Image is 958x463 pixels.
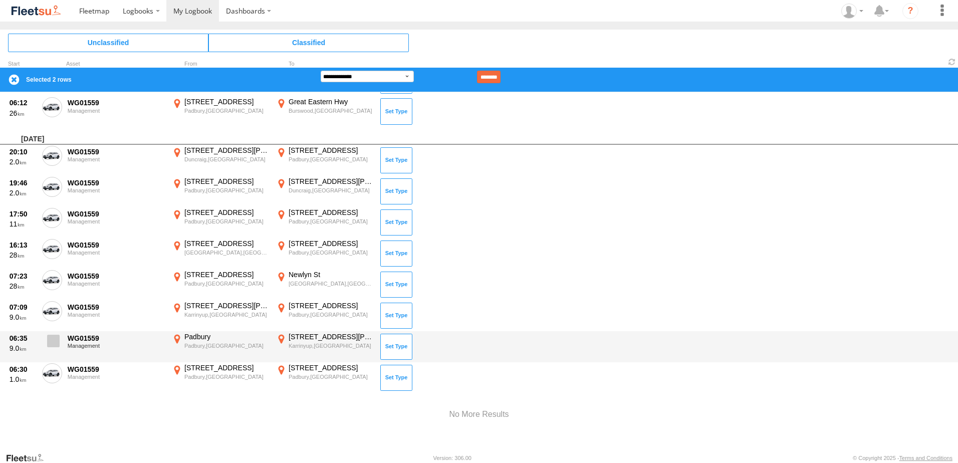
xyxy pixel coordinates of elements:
label: Click to View Event Location [275,332,375,361]
div: Version: 306.00 [433,455,471,461]
div: Management [68,187,165,193]
div: [STREET_ADDRESS] [289,146,373,155]
label: Click to View Event Location [275,270,375,299]
div: Management [68,281,165,287]
div: [GEOGRAPHIC_DATA],[GEOGRAPHIC_DATA] [184,249,269,256]
div: 16:13 [10,241,37,250]
div: 06:30 [10,365,37,374]
div: 07:09 [10,303,37,312]
button: Click to Set [380,334,412,360]
div: Management [68,218,165,224]
div: 2.0 [10,188,37,197]
div: Management [68,343,165,349]
div: WG01559 [68,178,165,187]
label: Click to View Event Location [170,270,271,299]
div: 17:50 [10,209,37,218]
i: ? [902,3,918,19]
label: Click to View Event Location [170,239,271,268]
span: Click to view Unclassified Trips [8,34,208,52]
label: Click to View Event Location [170,301,271,330]
div: [STREET_ADDRESS] [184,270,269,279]
div: Padbury,[GEOGRAPHIC_DATA] [289,156,373,163]
div: [STREET_ADDRESS] [184,177,269,186]
label: Click to View Event Location [275,97,375,126]
button: Click to Set [380,98,412,124]
div: Karrinyup,[GEOGRAPHIC_DATA] [184,311,269,318]
div: Asset [66,62,166,67]
div: 28 [10,251,37,260]
div: WG01559 [68,272,165,281]
div: 1.0 [10,375,37,384]
span: Click to view Classified Trips [208,34,409,52]
div: 26 [10,109,37,118]
div: Padbury,[GEOGRAPHIC_DATA] [184,342,269,349]
div: WG01559 [68,334,165,343]
div: Great Eastern Hwy [289,97,373,106]
div: [STREET_ADDRESS][PERSON_NAME] [184,146,269,155]
div: Duncraig,[GEOGRAPHIC_DATA] [289,187,373,194]
div: [STREET_ADDRESS] [184,208,269,217]
div: 06:12 [10,98,37,107]
div: [STREET_ADDRESS][PERSON_NAME] [184,301,269,310]
button: Click to Set [380,147,412,173]
div: WG01559 [68,241,165,250]
div: 28 [10,282,37,291]
div: Padbury,[GEOGRAPHIC_DATA] [184,187,269,194]
div: Management [68,312,165,318]
button: Click to Set [380,241,412,267]
div: [STREET_ADDRESS] [184,363,269,372]
button: Click to Set [380,272,412,298]
div: Management [68,156,165,162]
div: [STREET_ADDRESS] [289,301,373,310]
label: Click to View Event Location [275,177,375,206]
div: To [275,62,375,67]
div: [STREET_ADDRESS] [184,239,269,248]
div: Padbury,[GEOGRAPHIC_DATA] [184,107,269,114]
div: Padbury,[GEOGRAPHIC_DATA] [184,218,269,225]
label: Click to View Event Location [275,363,375,392]
div: WG01559 [68,98,165,107]
label: Click to View Event Location [275,208,375,237]
a: Terms and Conditions [899,455,952,461]
div: Padbury [184,332,269,341]
div: 9.0 [10,344,37,353]
div: 2.0 [10,157,37,166]
div: © Copyright 2025 - [853,455,952,461]
img: fleetsu-logo-horizontal.svg [10,4,62,18]
div: Padbury,[GEOGRAPHIC_DATA] [289,373,373,380]
div: 11 [10,219,37,228]
div: Management [68,108,165,114]
label: Click to View Event Location [170,332,271,361]
div: Padbury,[GEOGRAPHIC_DATA] [289,218,373,225]
label: Click to View Event Location [170,146,271,175]
div: 19:46 [10,178,37,187]
div: Newlyn St [289,270,373,279]
div: Padbury,[GEOGRAPHIC_DATA] [184,280,269,287]
div: Click to Sort [8,62,38,67]
label: Click to View Event Location [170,97,271,126]
div: WG01559 [68,303,165,312]
button: Click to Set [380,209,412,236]
label: Clear Selection [8,74,20,86]
div: [STREET_ADDRESS] [289,363,373,372]
div: Management [68,250,165,256]
div: 9.0 [10,313,37,322]
div: [STREET_ADDRESS] [184,97,269,106]
div: [STREET_ADDRESS] [289,239,373,248]
div: WG01559 [68,365,165,374]
label: Click to View Event Location [170,177,271,206]
div: Emma Moebius [838,4,867,19]
div: From [170,62,271,67]
label: Click to View Event Location [170,363,271,392]
div: [STREET_ADDRESS][PERSON_NAME] [289,332,373,341]
div: Karrinyup,[GEOGRAPHIC_DATA] [289,342,373,349]
div: [STREET_ADDRESS] [289,208,373,217]
button: Click to Set [380,178,412,204]
div: Padbury,[GEOGRAPHIC_DATA] [289,311,373,318]
div: 20:10 [10,147,37,156]
a: Visit our Website [6,453,52,463]
div: 07:23 [10,272,37,281]
label: Click to View Event Location [275,239,375,268]
div: Padbury,[GEOGRAPHIC_DATA] [289,249,373,256]
div: 06:35 [10,334,37,343]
